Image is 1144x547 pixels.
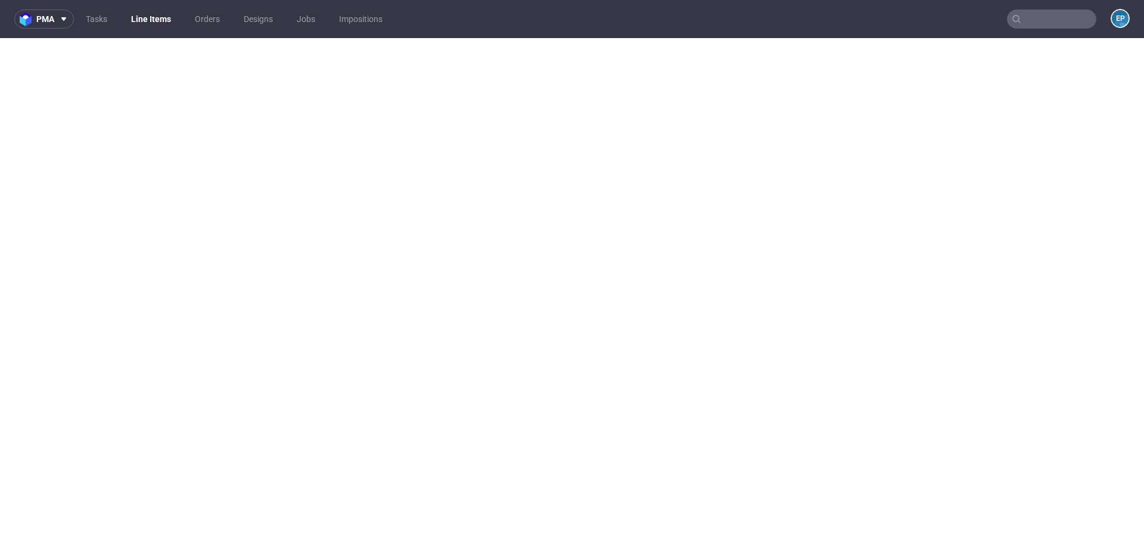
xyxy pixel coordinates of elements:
figcaption: EP [1112,10,1129,27]
span: pma [36,15,54,23]
a: Line Items [124,10,178,29]
a: Tasks [79,10,114,29]
a: Orders [188,10,227,29]
a: Jobs [290,10,322,29]
button: pma [14,10,74,29]
img: logo [20,12,36,26]
a: Designs [237,10,280,29]
a: Impositions [332,10,390,29]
